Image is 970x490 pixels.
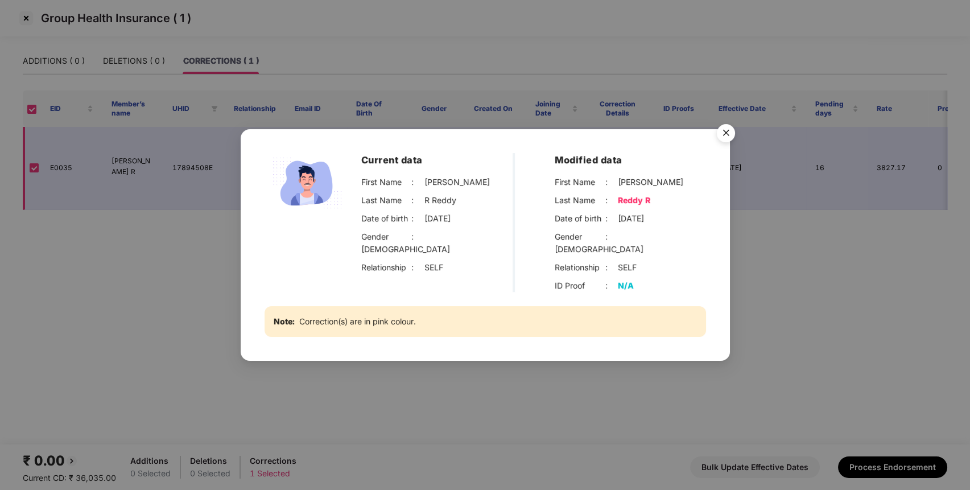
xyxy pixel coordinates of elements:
[710,118,741,149] button: Close
[555,243,643,256] div: [DEMOGRAPHIC_DATA]
[617,212,643,225] div: [DATE]
[361,194,411,207] div: Last Name
[411,176,424,188] div: :
[424,261,443,274] div: SELF
[605,230,617,243] div: :
[605,176,617,188] div: :
[710,119,742,151] img: svg+xml;base64,PHN2ZyB4bWxucz0iaHR0cDovL3d3dy53My5vcmcvMjAwMC9zdmciIHdpZHRoPSI1NiIgaGVpZ2h0PSI1Ni...
[361,153,512,168] h3: Current data
[555,194,605,207] div: Last Name
[273,315,294,328] b: Note:
[361,230,411,243] div: Gender
[424,176,489,188] div: [PERSON_NAME]
[617,176,683,188] div: [PERSON_NAME]
[555,212,605,225] div: Date of birth
[555,261,605,274] div: Relationship
[617,261,636,274] div: SELF
[605,261,617,274] div: :
[617,279,633,292] div: N/A
[555,176,605,188] div: First Name
[605,279,617,292] div: :
[361,243,449,256] div: [DEMOGRAPHIC_DATA]
[617,194,650,207] div: Reddy R
[555,153,706,168] h3: Modified data
[424,194,456,207] div: R Reddy
[411,261,424,274] div: :
[361,176,411,188] div: First Name
[605,212,617,225] div: :
[411,194,424,207] div: :
[411,212,424,225] div: :
[361,212,411,225] div: Date of birth
[264,306,706,337] div: Correction(s) are in pink colour.
[555,230,605,243] div: Gender
[424,212,450,225] div: [DATE]
[605,194,617,207] div: :
[555,279,605,292] div: ID Proof
[361,261,411,274] div: Relationship
[411,230,424,243] div: :
[264,153,349,213] img: svg+xml;base64,PHN2ZyB4bWxucz0iaHR0cDovL3d3dy53My5vcmcvMjAwMC9zdmciIHdpZHRoPSIyMjQiIGhlaWdodD0iMT...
